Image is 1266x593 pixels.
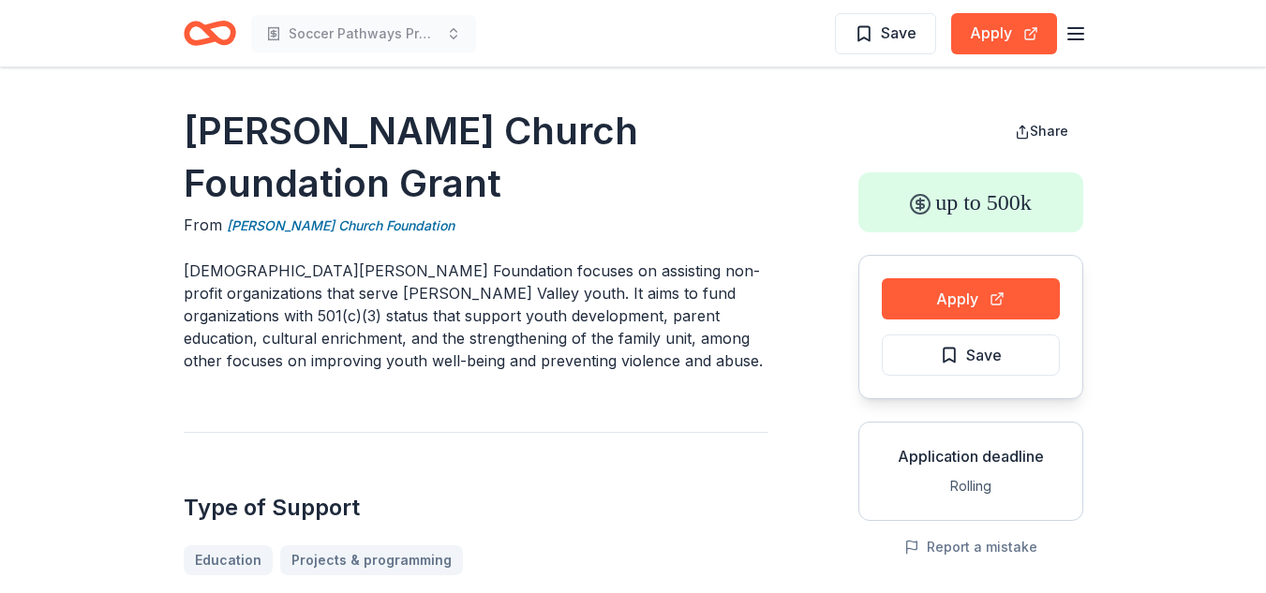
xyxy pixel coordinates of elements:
[184,214,768,237] div: From
[904,536,1037,558] button: Report a mistake
[882,278,1060,319] button: Apply
[951,13,1057,54] button: Apply
[280,545,463,575] a: Projects & programming
[184,259,768,372] p: [DEMOGRAPHIC_DATA][PERSON_NAME] Foundation focuses on assisting non-profit organizations that ser...
[874,445,1067,467] div: Application deadline
[1030,123,1068,139] span: Share
[882,334,1060,376] button: Save
[184,545,273,575] a: Education
[858,172,1083,232] div: up to 500k
[289,22,439,45] span: Soccer Pathways Program
[835,13,936,54] button: Save
[184,11,236,55] a: Home
[1000,112,1083,150] button: Share
[251,15,476,52] button: Soccer Pathways Program
[966,343,1002,367] span: Save
[874,475,1067,497] div: Rolling
[184,105,768,210] h1: [PERSON_NAME] Church Foundation Grant
[881,21,916,45] span: Save
[227,215,454,237] a: [PERSON_NAME] Church Foundation
[184,493,768,523] h2: Type of Support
